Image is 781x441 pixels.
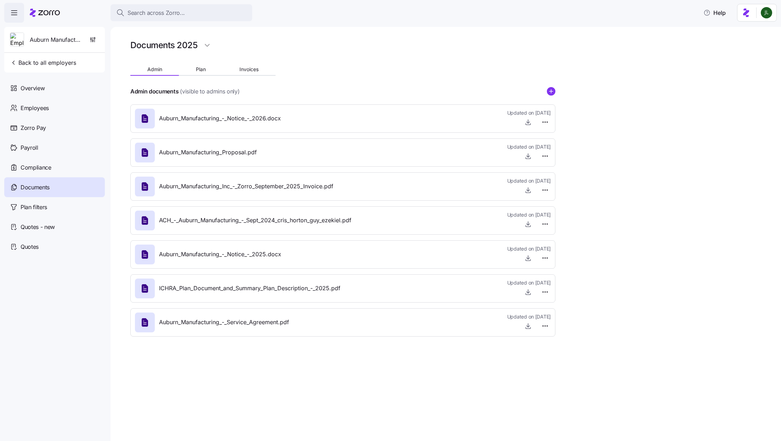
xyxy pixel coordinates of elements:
[21,104,49,113] span: Employees
[4,118,105,138] a: Zorro Pay
[507,211,551,218] span: Updated on [DATE]
[4,98,105,118] a: Employees
[10,58,76,67] span: Back to all employers
[703,8,726,17] span: Help
[507,279,551,286] span: Updated on [DATE]
[547,87,555,96] svg: add icon
[507,313,551,320] span: Updated on [DATE]
[507,109,551,116] span: Updated on [DATE]
[507,177,551,184] span: Updated on [DATE]
[128,8,185,17] span: Search across Zorro...
[159,148,257,157] span: Auburn_Manufacturing_Proposal.pdf
[4,157,105,177] a: Compliance
[507,245,551,252] span: Updated on [DATE]
[130,40,197,51] h1: Documents 2025
[21,163,51,172] span: Compliance
[159,318,289,327] span: Auburn_Manufacturing_-_Service_Agreement.pdf
[159,182,333,191] span: Auburn_Manufacturing_Inc_-_Zorro_September_2025_Invoice.pdf
[111,4,252,21] button: Search across Zorro...
[10,33,24,47] img: Employer logo
[21,183,50,192] span: Documents
[21,143,38,152] span: Payroll
[4,237,105,257] a: Quotes
[4,78,105,98] a: Overview
[21,242,39,251] span: Quotes
[21,203,47,212] span: Plan filters
[159,216,351,225] span: ACH_-_Auburn_Manufacturing_-_Sept_2024_cris_horton_guy_ezekiel.pdf
[7,56,79,70] button: Back to all employers
[196,67,206,72] span: Plan
[4,138,105,157] a: Payroll
[4,197,105,217] a: Plan filters
[159,284,340,293] span: ICHRA_Plan_Document_and_Summary_Plan_Description_-_2025.pdf
[4,177,105,197] a: Documents
[21,84,45,93] span: Overview
[21,223,55,231] span: Quotes - new
[4,217,105,237] a: Quotes - new
[159,114,281,123] span: Auburn_Manufacturing_-_Notice_-_2026.docx
[180,87,239,96] span: (visible to admins only)
[147,67,162,72] span: Admin
[761,7,772,18] img: d9b9d5af0451fe2f8c405234d2cf2198
[130,87,179,96] h4: Admin documents
[30,35,81,44] span: Auburn Manufacturing
[698,6,731,20] button: Help
[21,124,46,132] span: Zorro Pay
[507,143,551,150] span: Updated on [DATE]
[159,250,281,259] span: Auburn_Manufacturing_-_Notice_-_2025.docx
[239,67,259,72] span: Invoices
